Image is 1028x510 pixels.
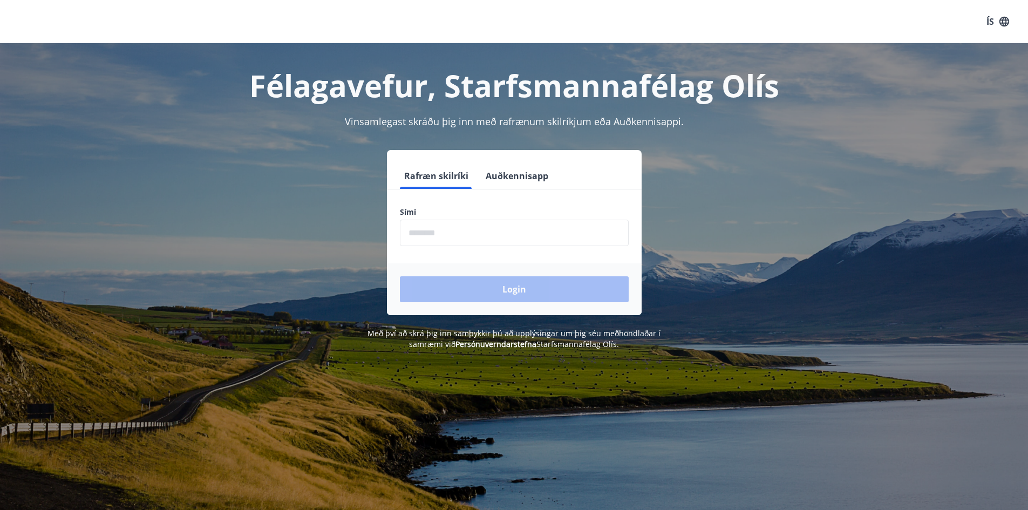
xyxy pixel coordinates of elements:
span: Með því að skrá þig inn samþykkir þú að upplýsingar um þig séu meðhöndlaðar í samræmi við Starfsm... [367,328,661,349]
h1: Félagavefur, Starfsmannafélag Olís [139,65,890,106]
span: Vinsamlegast skráðu þig inn með rafrænum skilríkjum eða Auðkennisappi. [345,115,684,128]
button: Rafræn skilríki [400,163,473,189]
a: Persónuverndarstefna [455,339,536,349]
button: ÍS [981,12,1015,31]
label: Sími [400,207,629,217]
button: Auðkennisapp [481,163,553,189]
